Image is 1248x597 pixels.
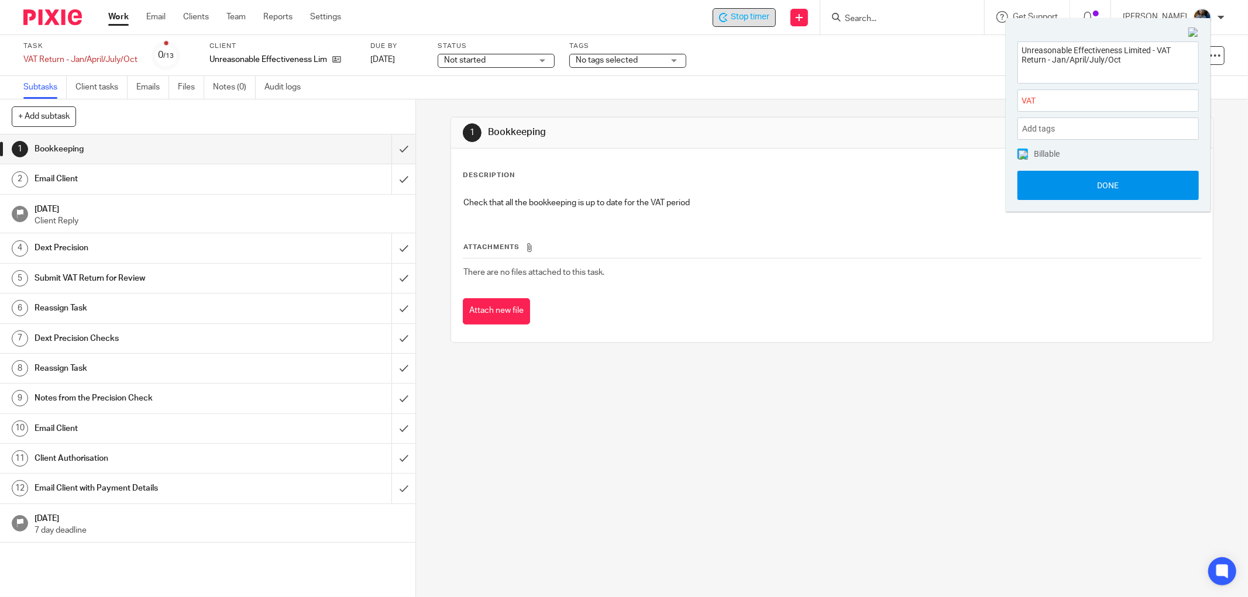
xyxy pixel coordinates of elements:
[23,9,82,25] img: Pixie
[12,300,28,316] div: 6
[12,106,76,126] button: + Add subtask
[1022,120,1061,138] span: Add tags
[488,126,857,139] h1: Bookkeeping
[146,11,166,23] a: Email
[35,450,265,467] h1: Client Authorisation
[12,450,28,467] div: 11
[159,49,174,62] div: 0
[1034,150,1060,158] span: Billable
[35,201,404,215] h1: [DATE]
[576,56,638,64] span: No tags selected
[12,141,28,157] div: 1
[310,11,341,23] a: Settings
[444,56,486,64] span: Not started
[35,510,404,524] h1: [DATE]
[463,171,515,180] p: Description
[35,330,265,347] h1: Dext Precision Checks
[12,360,28,377] div: 8
[12,240,28,257] div: 4
[1123,11,1187,23] p: [PERSON_NAME]
[463,197,1201,209] p: Check that all the bookkeeping is up to date for the VAT period
[1188,27,1199,38] img: Close
[12,480,28,496] div: 12
[164,53,174,59] small: /13
[23,42,137,51] label: Task
[12,420,28,437] div: 10
[1013,13,1058,21] span: Get Support
[226,11,246,23] a: Team
[844,14,949,25] input: Search
[108,11,129,23] a: Work
[35,170,265,188] h1: Email Client
[463,298,530,325] button: Attach new file
[1017,89,1199,112] div: Project: VAT
[35,140,265,158] h1: Bookkeeping
[35,215,404,227] p: Client Reply
[35,239,265,257] h1: Dext Precision
[12,390,28,406] div: 9
[35,360,265,377] h1: Reassign Task
[209,42,356,51] label: Client
[213,76,256,99] a: Notes (0)
[35,299,265,317] h1: Reassign Task
[1022,95,1169,107] span: VAT
[75,76,128,99] a: Client tasks
[1017,171,1199,200] button: Done
[731,11,769,23] span: Stop timer
[370,42,423,51] label: Due by
[35,479,265,497] h1: Email Client with Payment Details
[370,56,395,64] span: [DATE]
[12,330,28,347] div: 7
[35,389,265,407] h1: Notes from the Precision Check
[438,42,555,51] label: Status
[463,268,604,277] span: There are no files attached to this task.
[12,270,28,287] div: 5
[23,54,137,65] div: VAT Return - Jan/April/July/Oct
[264,76,310,99] a: Audit logs
[463,123,482,142] div: 1
[178,76,204,99] a: Files
[569,42,686,51] label: Tags
[35,420,265,437] h1: Email Client
[263,11,293,23] a: Reports
[1019,150,1028,160] img: checked.png
[1018,42,1198,80] textarea: Unreasonable Effectiveness Limited - VAT Return - Jan/April/July/Oct
[12,171,28,188] div: 2
[209,54,326,65] p: Unreasonable Effectiveness Limited
[35,524,404,536] p: 7 day deadline
[35,270,265,287] h1: Submit VAT Return for Review
[183,11,209,23] a: Clients
[463,244,520,250] span: Attachments
[23,76,67,99] a: Subtasks
[1193,8,1212,27] img: Jaskaran%20Singh.jpeg
[136,76,169,99] a: Emails
[713,8,776,27] div: Unreasonable Effectiveness Limited - VAT Return - Jan/April/July/Oct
